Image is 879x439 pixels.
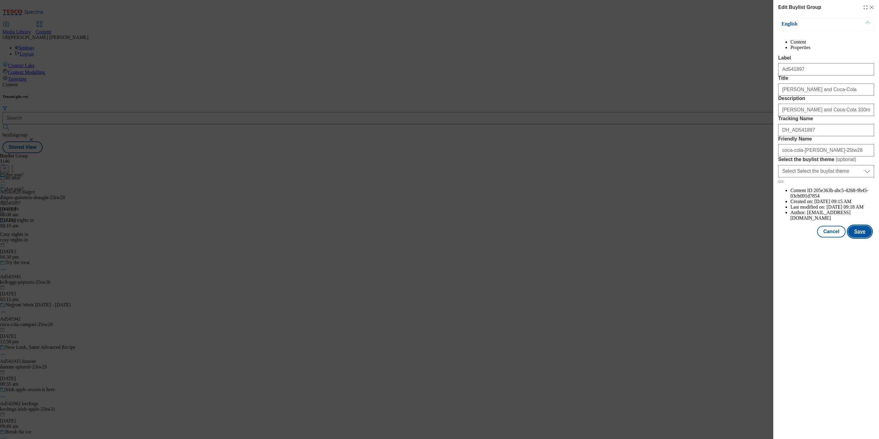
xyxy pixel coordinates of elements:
[778,124,874,136] input: Enter Tracking Name
[790,45,874,50] li: Properties
[778,63,874,75] input: Enter Label
[778,83,874,96] input: Enter Title
[778,136,874,142] label: Friendly Name
[848,226,872,237] button: Save
[790,199,874,204] li: Created on:
[778,55,874,61] label: Label
[778,116,874,121] label: Tracking Name
[817,226,845,237] button: Cancel
[790,210,850,221] span: [EMAIL_ADDRESS][DOMAIN_NAME]
[790,210,874,221] li: Author:
[836,157,856,162] span: ( optional )
[790,188,874,199] li: Content ID
[814,199,851,204] span: [DATE] 09:15 AM
[790,204,874,210] li: Last modified on:
[790,188,868,198] span: 205e363b-abc5-4268-9b45-03cb091d7854
[778,75,874,81] label: Title
[778,144,874,156] input: Enter Friendly Name
[782,21,846,27] p: English
[790,39,874,45] li: Content
[778,4,821,11] h4: Edit Buylist Group
[778,104,874,116] input: Enter Description
[827,204,864,210] span: [DATE] 09:18 AM
[778,156,874,163] label: Select the buylist theme
[778,96,874,101] label: Description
